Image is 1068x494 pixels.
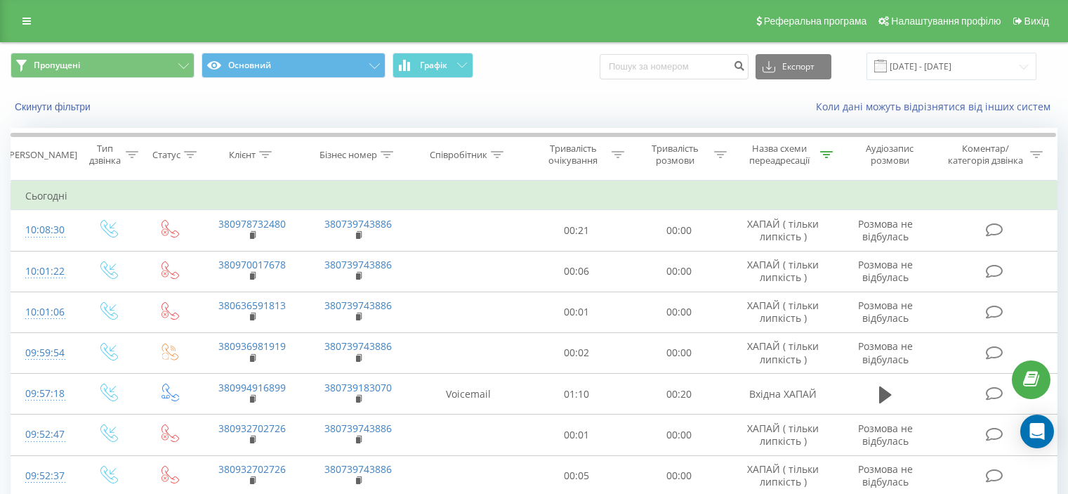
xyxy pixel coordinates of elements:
[324,381,392,394] a: 380739183070
[526,210,628,251] td: 00:21
[1020,415,1054,448] div: Open Intercom Messenger
[891,15,1001,27] span: Налаштування профілю
[858,299,913,325] span: Розмова не відбулась
[628,415,730,455] td: 00:00
[393,53,473,78] button: Графік
[25,462,62,490] div: 09:52:37
[600,54,749,79] input: Пошук за номером
[11,182,1057,210] td: Сьогодні
[11,53,195,78] button: Пропущені
[319,149,377,161] div: Бізнес номер
[628,332,730,373] td: 00:00
[1024,15,1049,27] span: Вихід
[6,149,77,161] div: [PERSON_NAME]
[858,258,913,284] span: Розмова не відбулась
[218,422,286,435] a: 380932702726
[420,60,447,70] span: Графік
[628,210,730,251] td: 00:00
[202,53,385,78] button: Основний
[730,251,836,292] td: ХАПАЙ ( тільки липкість )
[324,258,392,271] a: 380739743886
[526,415,628,455] td: 00:01
[730,332,836,373] td: ХАПАЙ ( тільки липкість )
[324,217,392,230] a: 380739743886
[526,332,628,373] td: 00:02
[152,149,180,161] div: Статус
[858,462,913,488] span: Розмова не відбулась
[88,143,121,167] div: Тип дзвінка
[430,149,487,161] div: Співробітник
[628,292,730,332] td: 00:00
[730,374,836,415] td: Вхідна ХАПАЙ
[25,380,62,408] div: 09:57:18
[526,251,628,292] td: 00:06
[25,216,62,244] div: 10:08:30
[743,143,817,167] div: Назва схеми переадресації
[526,292,628,332] td: 00:01
[816,100,1057,113] a: Коли дані можуть відрізнятися вiд інших систем
[944,143,1027,167] div: Коментар/категорія дзвінка
[628,374,730,415] td: 00:20
[324,299,392,312] a: 380739743886
[858,339,913,365] span: Розмова не відбулась
[218,381,286,394] a: 380994916899
[628,251,730,292] td: 00:00
[218,217,286,230] a: 380978732480
[526,374,628,415] td: 01:10
[730,415,836,455] td: ХАПАЙ ( тільки липкість )
[858,217,913,243] span: Розмова не відбулась
[324,339,392,353] a: 380739743886
[324,422,392,435] a: 380739743886
[756,54,831,79] button: Експорт
[218,339,286,353] a: 380936981919
[324,462,392,476] a: 380739743886
[730,292,836,332] td: ХАПАЙ ( тільки липкість )
[25,299,62,326] div: 10:01:06
[539,143,609,167] div: Тривалість очікування
[229,149,256,161] div: Клієнт
[11,100,98,113] button: Скинути фільтри
[34,60,80,71] span: Пропущені
[218,299,286,312] a: 380636591813
[849,143,931,167] div: Аудіозапис розмови
[858,422,913,448] span: Розмова не відбулась
[25,258,62,285] div: 10:01:22
[25,421,62,448] div: 09:52:47
[640,143,711,167] div: Тривалість розмови
[25,339,62,367] div: 09:59:54
[218,258,286,271] a: 380970017678
[764,15,867,27] span: Реферальна програма
[411,374,526,415] td: Voicemail
[218,462,286,476] a: 380932702726
[730,210,836,251] td: ХАПАЙ ( тільки липкість )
